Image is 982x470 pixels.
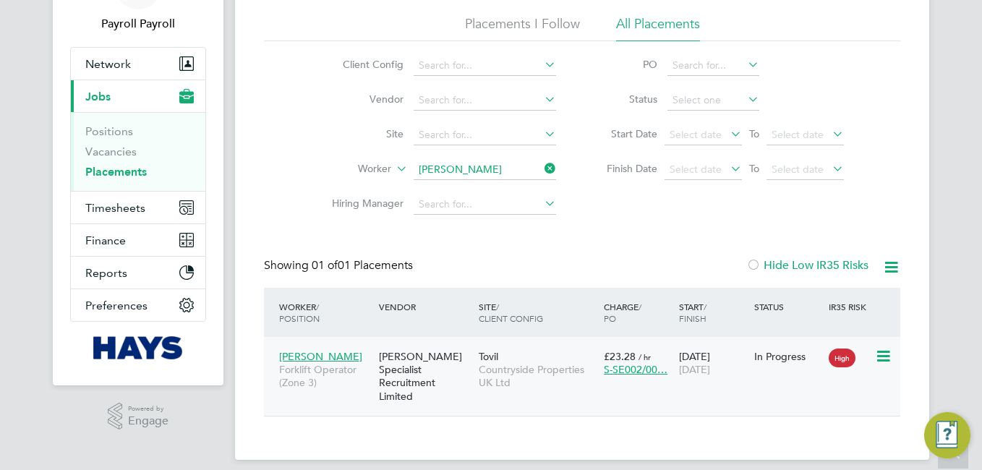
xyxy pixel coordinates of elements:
[264,258,416,273] div: Showing
[128,415,168,427] span: Engage
[592,58,657,71] label: PO
[85,57,131,71] span: Network
[746,258,868,273] label: Hide Low IR35 Risks
[414,90,556,111] input: Search for...
[639,351,651,362] span: / hr
[616,15,700,41] li: All Placements
[604,363,667,376] span: S-SE002/00…
[85,266,127,280] span: Reports
[279,350,362,363] span: [PERSON_NAME]
[375,294,475,320] div: Vendor
[308,162,391,176] label: Worker
[592,127,657,140] label: Start Date
[276,342,900,354] a: [PERSON_NAME]Forklift Operator (Zone 3)[PERSON_NAME] Specialist Recruitment LimitedTovilCountrysi...
[479,350,498,363] span: Tovil
[592,93,657,106] label: Status
[745,159,764,178] span: To
[414,160,556,180] input: Search for...
[745,124,764,143] span: To
[85,299,148,312] span: Preferences
[276,294,375,331] div: Worker
[85,124,133,138] a: Positions
[679,301,706,324] span: / Finish
[465,15,580,41] li: Placements I Follow
[667,90,759,111] input: Select one
[312,258,338,273] span: 01 of
[679,363,710,376] span: [DATE]
[85,90,111,103] span: Jobs
[825,294,875,320] div: IR35 Risk
[85,165,147,179] a: Placements
[670,128,722,141] span: Select date
[320,127,404,140] label: Site
[829,349,855,367] span: High
[320,93,404,106] label: Vendor
[71,192,205,223] button: Timesheets
[279,301,320,324] span: / Position
[85,145,137,158] a: Vacancies
[320,197,404,210] label: Hiring Manager
[667,56,759,76] input: Search for...
[320,58,404,71] label: Client Config
[772,163,824,176] span: Select date
[751,294,826,320] div: Status
[85,201,145,215] span: Timesheets
[479,363,597,389] span: Countryside Properties UK Ltd
[675,294,751,331] div: Start
[71,224,205,256] button: Finance
[93,336,184,359] img: hays-logo-retina.png
[71,289,205,321] button: Preferences
[279,363,372,389] span: Forklift Operator (Zone 3)
[772,128,824,141] span: Select date
[71,257,205,289] button: Reports
[128,403,168,415] span: Powered by
[85,234,126,247] span: Finance
[414,125,556,145] input: Search for...
[414,56,556,76] input: Search for...
[71,112,205,191] div: Jobs
[924,412,970,458] button: Engage Resource Center
[70,336,206,359] a: Go to home page
[604,301,641,324] span: / PO
[375,343,475,410] div: [PERSON_NAME] Specialist Recruitment Limited
[475,294,600,331] div: Site
[604,350,636,363] span: £23.28
[71,80,205,112] button: Jobs
[108,403,169,430] a: Powered byEngage
[670,163,722,176] span: Select date
[592,162,657,175] label: Finish Date
[479,301,543,324] span: / Client Config
[600,294,675,331] div: Charge
[71,48,205,80] button: Network
[70,15,206,33] span: Payroll Payroll
[675,343,751,383] div: [DATE]
[312,258,413,273] span: 01 Placements
[414,195,556,215] input: Search for...
[754,350,822,363] div: In Progress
